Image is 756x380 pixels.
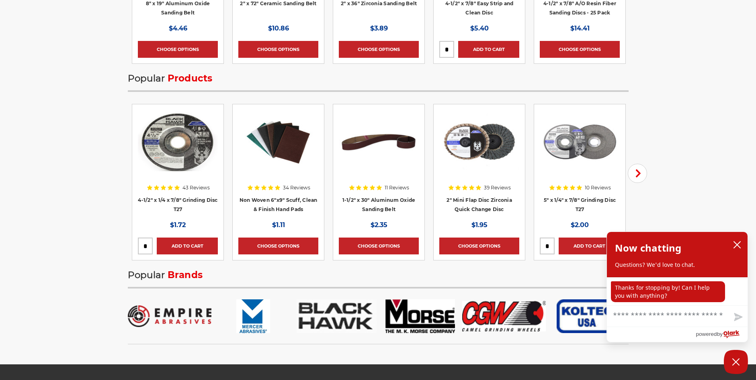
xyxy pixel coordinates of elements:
span: $2.00 [571,221,589,229]
img: Empire Abrasives [128,299,211,333]
img: Black Hawk [295,299,379,333]
span: powered [696,329,717,339]
h2: Now chatting [615,240,681,256]
a: 4-1/2" x 7/8" Easy Strip and Clean Disc [445,0,514,16]
a: Choose Options [339,41,419,58]
a: Choose Options [238,238,318,254]
div: chat [607,277,748,305]
a: Choose Options [540,41,620,58]
span: by [717,329,723,339]
span: $5.40 [470,24,489,32]
span: Popular [128,269,165,280]
div: olark chatbox [606,232,748,342]
a: Choose Options [138,41,218,58]
span: $4.46 [169,24,187,32]
a: Non Woven 6"x9" Scuff, Clean & Finish Hand Pads [240,197,318,212]
a: 5" x 1/4" x 7/8" Grinding Disc T27 [544,197,616,212]
span: $2.35 [371,221,387,229]
img: Koltec USA [546,299,629,333]
button: Send message [727,308,748,327]
a: Non Woven 6"x9" Scuff, Clean & Finish Hand Pads [238,110,318,210]
a: Add to Cart [559,238,620,254]
a: Add to Cart [157,238,218,254]
button: Next [628,164,647,183]
a: BHA grinding wheels for 4.5 inch angle grinder [138,110,218,210]
span: Brands [168,269,203,280]
a: Choose Options [439,238,519,254]
img: M.K. Morse [379,299,462,333]
img: CGW [462,299,546,333]
a: 4-1/2" x 7/8" A/O Resin Fiber Sanding Discs - 25 Pack [543,0,616,16]
button: Close Chatbox [724,350,748,374]
a: 4-1/2" x 1/4 x 7/8" Grinding Disc T27 [138,197,217,212]
img: Black Hawk Abrasives 2-inch Zirconia Flap Disc with 60 Grit Zirconia for Smooth Finishing [439,110,519,174]
p: Thanks for stopping by! Can I help you with anything? [611,281,725,302]
a: Black Hawk Abrasives 2-inch Zirconia Flap Disc with 60 Grit Zirconia for Smooth Finishing [439,110,519,210]
a: 1-1/2" x 30" Aluminum Oxide Sanding Belt [342,197,416,212]
a: 1-1/2" x 30" Sanding Belt - Aluminum Oxide [339,110,419,210]
img: Non Woven 6"x9" Scuff, Clean & Finish Hand Pads [238,110,318,174]
img: 5 inch x 1/4 inch BHA grinding disc [540,110,620,174]
img: Mercer [211,299,295,333]
p: Questions? We'd love to chat. [615,261,740,269]
span: $10.86 [268,24,289,32]
span: $14.41 [570,24,590,32]
img: BHA grinding wheels for 4.5 inch angle grinder [138,110,218,174]
span: $1.95 [471,221,488,229]
span: $3.89 [370,24,388,32]
span: $1.72 [170,221,186,229]
a: Choose Options [238,41,318,58]
a: 5 inch x 1/4 inch BHA grinding disc [540,110,620,210]
a: Choose Options [339,238,419,254]
span: $1.11 [272,221,285,229]
a: 2" Mini Flap Disc Zirconia Quick Change Disc [447,197,512,212]
button: close chatbox [731,239,744,251]
span: Products [168,73,213,84]
img: 1-1/2" x 30" Sanding Belt - Aluminum Oxide [339,110,419,174]
a: Add to Cart [458,41,519,58]
span: Popular [128,73,165,84]
a: Powered by Olark [696,327,748,342]
a: 8" x 19" Aluminum Oxide Sanding Belt [146,0,210,16]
